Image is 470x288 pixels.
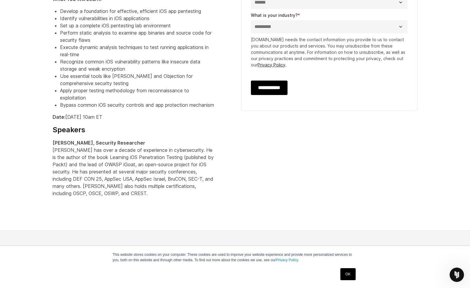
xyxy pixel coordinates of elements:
strong: [PERSON_NAME], Security Researcher [53,140,145,146]
a: OK [340,268,356,280]
li: Perform static analysis to examine app binaries and source code for security flaws [60,29,215,44]
li: Set up a complete iOS pentesting lab environment [60,22,215,29]
li: Develop a foundation for effective, efficient iOS app pentesting [60,8,215,15]
iframe: Intercom live chat [450,268,464,282]
p: [DATE] 10am ET [53,113,215,121]
li: Bypass common iOS security controls and app protection mechanism [60,101,215,109]
strong: Date: [53,114,65,120]
span: What is your industry? [251,13,298,18]
li: Execute dynamic analysis techniques to test running applications in real-time [60,44,215,58]
a: Privacy Policy. [276,258,299,262]
p: This website stores cookies on your computer. These cookies are used to improve your website expe... [113,252,357,263]
li: Apply proper testing methodology from reconnaissance to exploitation [60,87,215,101]
p: [PERSON_NAME] has over a decade of experience in cybersecurity. He is the author of the book Lear... [53,139,215,197]
li: Use essential tools like [PERSON_NAME] and Objection for comprehensive security testing [60,72,215,87]
li: Identify vulnerabilities in iOS applications [60,15,215,22]
li: Recognize common iOS vulnerability patterns like insecure data storage and weak encryption [60,58,215,72]
p: [DOMAIN_NAME] needs the contact information you provide to us to contact you about our products a... [251,36,408,68]
a: Privacy Policy [258,62,285,67]
h4: Speakers [53,125,215,134]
